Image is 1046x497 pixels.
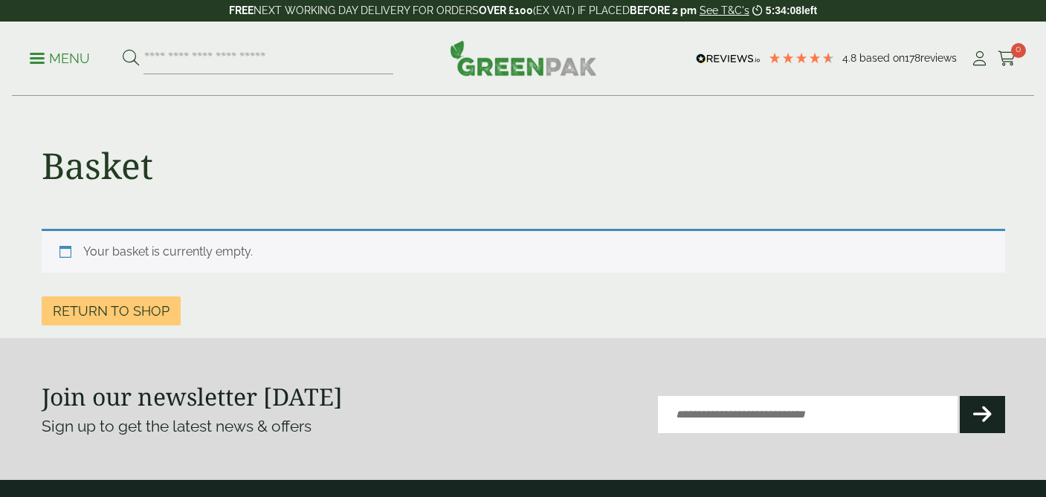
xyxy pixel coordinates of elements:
[42,415,475,438] p: Sign up to get the latest news & offers
[30,50,90,68] p: Menu
[450,40,597,76] img: GreenPak Supplies
[859,52,905,64] span: Based on
[42,296,181,325] a: Return to shop
[842,52,859,64] span: 4.8
[905,52,920,64] span: 178
[970,51,989,66] i: My Account
[998,51,1016,66] i: Cart
[998,48,1016,70] a: 0
[42,229,1005,273] div: Your basket is currently empty.
[42,380,343,412] strong: Join our newsletter [DATE]
[920,52,957,64] span: reviews
[801,4,817,16] span: left
[768,51,835,65] div: 4.78 Stars
[696,53,761,64] img: REVIEWS.io
[766,4,801,16] span: 5:34:08
[700,4,749,16] a: See T&C's
[479,4,533,16] strong: OVER £100
[630,4,697,16] strong: BEFORE 2 pm
[30,50,90,65] a: Menu
[229,4,254,16] strong: FREE
[42,144,153,187] h1: Basket
[1011,43,1026,58] span: 0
